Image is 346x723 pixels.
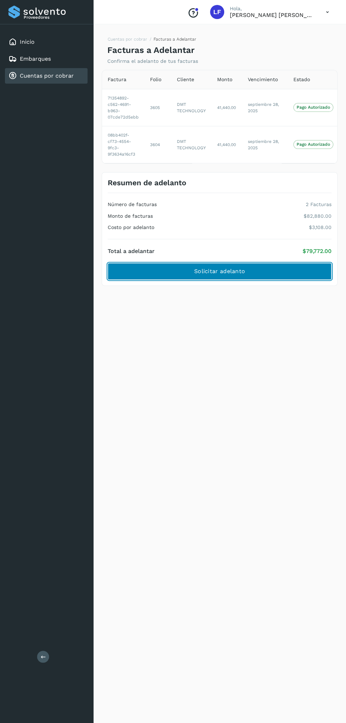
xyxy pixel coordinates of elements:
p: Pago Autorizado [297,142,330,147]
span: Folio [150,76,161,83]
div: Inicio [5,34,88,50]
p: 2 Facturas [306,201,332,207]
span: Cliente [177,76,194,83]
h3: Resumen de adelanto [108,178,186,187]
span: septiembre 28, 2025 [248,139,279,150]
a: Embarques [20,55,51,62]
h4: Costo por adelanto [108,224,154,230]
span: 41,440.00 [217,142,236,147]
span: Solicitar adelanto [194,267,245,275]
a: Cuentas por cobrar [20,72,74,79]
td: 3605 [144,89,171,126]
span: Factura [108,76,126,83]
td: DMT TECHNOLOGY [171,126,211,163]
span: septiembre 28, 2025 [248,102,279,113]
td: 71354892-c562-4691-b963-07cde72d5ebb [102,89,144,126]
span: 41,440.00 [217,105,236,110]
p: Luis Felipe Salamanca Lopez [230,12,315,18]
td: 08bb402f-cf73-4554-9fc3-9f3634a16cf3 [102,126,144,163]
span: Monto [217,76,232,83]
span: Estado [293,76,310,83]
p: Pago Autorizado [297,105,330,110]
a: Cuentas por cobrar [108,37,147,42]
span: Facturas a Adelantar [154,37,196,42]
h4: Monto de facturas [108,213,153,219]
p: Proveedores [24,15,85,20]
h4: Total a adelantar [108,248,155,254]
h4: Número de facturas [108,201,157,207]
nav: breadcrumb [107,36,196,45]
button: Solicitar adelanto [108,263,332,280]
div: Cuentas por cobrar [5,68,88,84]
a: Inicio [20,38,35,45]
p: $3,108.00 [309,224,332,230]
td: 3604 [144,126,171,163]
h4: Facturas a Adelantar [107,45,195,55]
p: $82,880.00 [304,213,332,219]
div: Embarques [5,51,88,67]
span: Vencimiento [248,76,278,83]
td: DMT TECHNOLOGY [171,89,211,126]
p: $79,772.00 [303,248,332,254]
p: Confirma el adelanto de tus facturas [107,58,198,64]
p: Hola, [230,6,315,12]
